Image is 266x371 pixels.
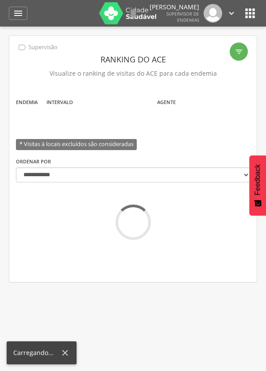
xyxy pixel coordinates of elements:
i:  [243,6,257,20]
label: Agente [157,99,176,106]
i:  [17,43,27,52]
a:  [227,4,236,23]
label: Ordenar por [16,158,51,165]
div: Carregando... [13,348,60,357]
p: Supervisão [28,44,58,51]
label: Intervalo [46,99,73,106]
span: Supervisor de Endemias [166,11,199,23]
span: * Visitas à locais excluídos são consideradas [16,139,137,150]
i:  [128,8,139,19]
span: Feedback [254,164,262,195]
p: [PERSON_NAME] [150,4,199,10]
button: Feedback - Mostrar pesquisa [249,155,266,216]
a:  [9,7,27,20]
i:  [13,8,23,19]
header: Ranking do ACE [16,51,250,67]
label: Endemia [16,99,38,106]
p: Visualize o ranking de visitas do ACE para cada endemia [16,67,250,80]
i:  [227,8,236,18]
i:  [235,47,243,56]
a:  [128,4,139,23]
div: Filtro [230,43,248,61]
